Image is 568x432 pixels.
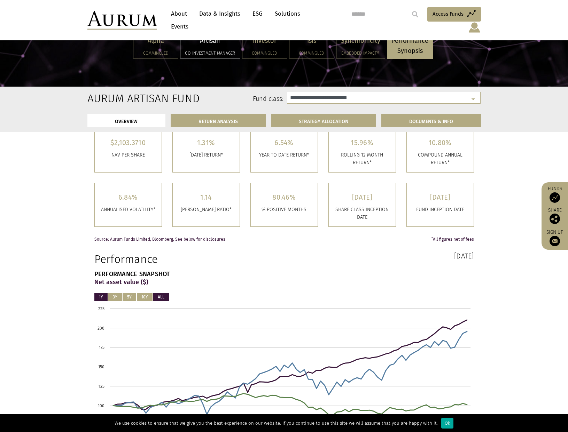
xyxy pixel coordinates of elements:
h3: [DATE] [289,253,474,259]
button: 5Y [123,293,136,301]
a: Events [168,20,188,33]
a: Data & Insights [196,7,244,20]
text: 125 [99,384,104,389]
p: COMPOUND ANNUAL RETURN* [412,151,468,167]
label: Fund class: [155,95,284,104]
a: About [168,7,190,20]
span: All figures net of fees [431,237,474,242]
input: Submit [408,7,422,21]
p: Isis [294,36,329,46]
p: Investor [247,36,282,46]
p: ROLLING 12 MONTH RETURN* [334,151,390,167]
a: Funds [545,186,565,203]
p: Alpha [138,36,173,46]
button: 3Y [108,293,122,301]
h5: [DATE] [334,194,390,201]
img: Sign up to our newsletter [550,236,560,246]
h5: [DATE] [412,194,468,201]
h1: Performance [94,253,279,266]
text: 175 [99,345,104,350]
a: DOCUMENTS & INFO [381,114,481,127]
h5: 6.54% [256,139,312,146]
img: account-icon.svg [468,22,481,33]
img: Access Funds [550,192,560,203]
button: ALL [153,293,169,301]
p: Performance Synopsis [392,36,428,56]
h5: 6.84% [100,194,156,201]
p: Artisan [185,36,235,46]
h5: Embedded Impact® [341,51,380,55]
a: RETURN ANALYSIS [171,114,266,127]
img: Share this post [550,214,560,224]
text: 200 [98,326,104,331]
p: ANNUALISED VOLATILITY* [100,206,156,214]
a: STRATEGY ALLOCATION [271,114,376,127]
span: Source: Aurum Funds Limited, Bloomberg, See below for disclosures [94,237,225,242]
a: ESG [249,7,266,20]
p: [PERSON_NAME] RATIO* [178,206,234,214]
h5: Commingled [247,51,282,55]
h5: 1.14 [178,194,234,201]
text: 150 [98,365,104,369]
p: % POSITIVE MONTHS [256,206,312,214]
h5: 80.46% [256,194,312,201]
h5: 15.96% [334,139,390,146]
p: Nav per share [100,151,156,159]
h5: $2,103.3710 [100,139,156,146]
h5: Commingled [294,51,329,55]
h5: Co-investment Manager [185,51,235,55]
h5: 10.80% [412,139,468,146]
div: Ok [441,418,453,429]
p: SHARE CLASS INCEPTION DATE [334,206,390,222]
a: Solutions [271,7,304,20]
p: FUND INCEPTION DATE [412,206,468,214]
button: 1Y [94,293,108,301]
a: Sign up [545,229,565,246]
div: Share [545,208,565,224]
strong: PERFORMANCE SNAPSHOT [94,270,170,278]
h2: Aurum Artisan Fund [87,92,144,105]
a: Access Funds [427,7,481,22]
text: 100 [98,403,104,408]
span: Access Funds [433,10,464,18]
button: 10Y [137,293,153,301]
strong: Net asset value ($) [94,278,148,286]
h5: Commingled [138,51,173,55]
p: YEAR TO DATE RETURN* [256,151,312,159]
h5: 1.31% [178,139,234,146]
text: 225 [98,306,104,311]
p: [DATE] RETURN* [178,151,234,159]
p: Synchronicity [341,36,380,46]
img: Aurum [87,11,157,30]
